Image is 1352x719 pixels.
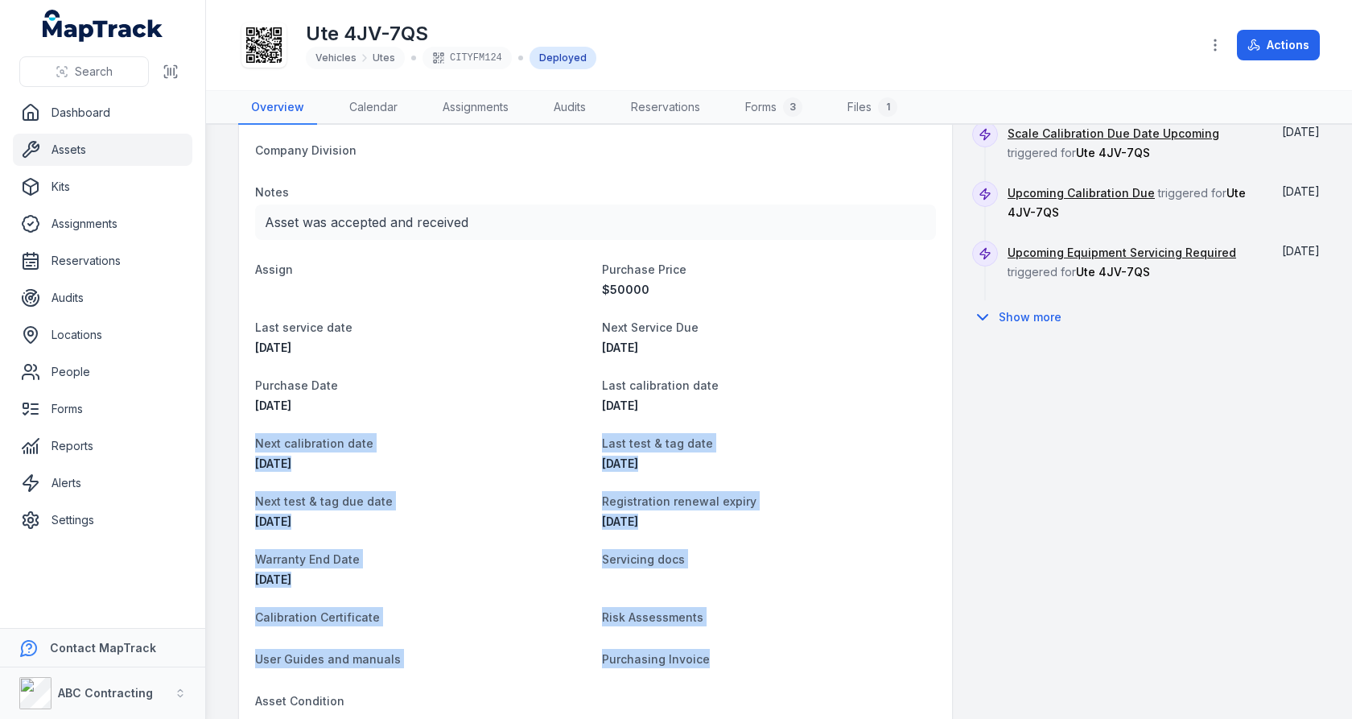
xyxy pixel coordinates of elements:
[1008,126,1219,159] span: triggered for
[602,262,686,276] span: Purchase Price
[1008,245,1236,261] a: Upcoming Equipment Servicing Required
[255,610,380,624] span: Calibration Certificate
[1282,125,1320,138] time: 11/08/2025, 2:30:00 pm
[1282,184,1320,198] span: [DATE]
[315,52,357,64] span: Vehicles
[255,552,360,566] span: Warranty End Date
[602,652,710,666] span: Purchasing Invoice
[602,514,638,528] time: 21/12/2025, 11:00:00 am
[878,97,897,117] div: 1
[602,283,649,296] span: 50000 AUD
[835,91,910,125] a: Files1
[732,91,815,125] a: Forms3
[1237,30,1320,60] button: Actions
[255,514,291,528] time: 23/07/2025, 10:00:00 am
[1282,125,1320,138] span: [DATE]
[336,91,410,125] a: Calendar
[972,300,1072,334] button: Show more
[602,341,638,354] time: 23/12/2025, 11:00:00 am
[13,430,192,462] a: Reports
[1008,186,1246,219] span: triggered for
[602,399,638,412] time: 23/01/2025, 11:00:00 am
[541,91,599,125] a: Audits
[13,393,192,425] a: Forms
[255,457,291,470] time: 23/07/2025, 10:00:00 am
[50,641,156,655] strong: Contact MapTrack
[255,694,344,708] span: Asset Condition
[602,494,756,508] span: Registration renewal expiry
[1008,186,1246,219] span: Ute 4JV-7QS
[13,504,192,536] a: Settings
[530,47,596,69] div: Deployed
[602,610,703,624] span: Risk Assessments
[1008,126,1219,142] a: Scale Calibration Due Date Upcoming
[255,494,393,508] span: Next test & tag due date
[1008,246,1236,279] span: triggered for
[13,134,192,166] a: Assets
[255,378,338,392] span: Purchase Date
[265,211,926,233] p: Asset was accepted and received
[13,356,192,388] a: People
[1076,265,1150,279] span: Ute 4JV-7QS
[602,399,638,412] span: [DATE]
[255,436,373,450] span: Next calibration date
[1282,244,1320,258] time: 14/07/2025, 12:10:00 pm
[255,514,291,528] span: [DATE]
[602,457,638,470] time: 23/01/2025, 11:00:00 am
[13,282,192,314] a: Audits
[255,185,289,199] span: Notes
[255,399,291,412] time: 20/11/2024, 11:00:00 am
[255,572,291,586] span: [DATE]
[13,245,192,277] a: Reservations
[255,320,352,334] span: Last service date
[1282,184,1320,198] time: 29/07/2025, 11:00:00 am
[783,97,802,117] div: 3
[602,514,638,528] span: [DATE]
[13,97,192,129] a: Dashboard
[1076,146,1150,159] span: Ute 4JV-7QS
[373,52,395,64] span: Utes
[602,341,638,354] span: [DATE]
[255,652,401,666] span: User Guides and manuals
[43,10,163,42] a: MapTrack
[602,436,713,450] span: Last test & tag date
[13,171,192,203] a: Kits
[75,64,113,80] span: Search
[13,319,192,351] a: Locations
[306,21,596,47] h1: Ute 4JV-7QS
[255,143,357,157] span: Company Division
[255,262,293,276] span: Assign
[19,56,149,87] button: Search
[1282,244,1320,258] span: [DATE]
[602,378,719,392] span: Last calibration date
[422,47,512,69] div: CITYFM124
[1008,185,1155,201] a: Upcoming Calibration Due
[58,686,153,700] strong: ABC Contracting
[430,91,521,125] a: Assignments
[602,457,638,470] span: [DATE]
[13,208,192,240] a: Assignments
[255,572,291,586] time: 20/11/2027, 11:00:00 am
[255,341,291,354] time: 23/12/2024, 11:00:00 am
[618,91,713,125] a: Reservations
[255,457,291,470] span: [DATE]
[238,91,317,125] a: Overview
[13,467,192,499] a: Alerts
[602,552,685,566] span: Servicing docs
[255,399,291,412] span: [DATE]
[602,320,699,334] span: Next Service Due
[255,341,291,354] span: [DATE]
